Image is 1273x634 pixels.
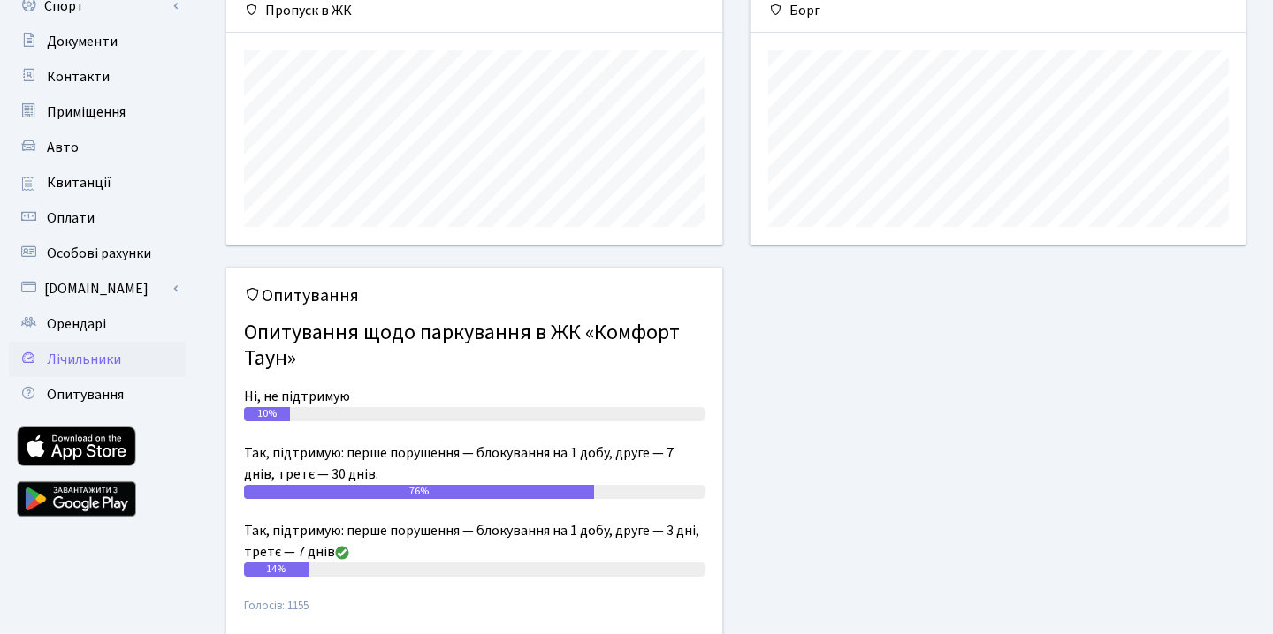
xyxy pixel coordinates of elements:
[9,94,186,130] a: Приміщення
[9,342,186,377] a: Лічильники
[47,208,95,228] span: Оплати
[9,200,186,236] a: Оплати
[244,386,705,407] div: Ні, не підтримую
[9,24,186,59] a: Документи
[47,138,79,157] span: Авто
[244,442,705,485] div: Так, підтримую: перше порушення — блокування на 1 добу, друге — 7 днів, третє — 30 днів.
[47,67,110,87] span: Контакти
[244,285,705,306] h5: Опитування
[244,485,594,499] div: 76%
[47,102,126,122] span: Приміщення
[47,244,151,263] span: Особові рахунки
[244,520,705,562] div: Так, підтримую: перше порушення — блокування на 1 добу, друге — 3 дні, третє — 7 днів
[244,562,309,577] div: 14%
[47,32,118,51] span: Документи
[244,407,290,421] div: 10%
[244,598,705,629] small: Голосів: 1155
[47,385,124,404] span: Опитування
[244,313,705,379] h4: Опитування щодо паркування в ЖК «Комфорт Таун»
[47,350,121,369] span: Лічильники
[9,271,186,306] a: [DOMAIN_NAME]
[9,236,186,271] a: Особові рахунки
[9,306,186,342] a: Орендарі
[47,314,106,334] span: Орендарі
[9,377,186,412] a: Опитування
[9,165,186,200] a: Квитанції
[9,130,186,165] a: Авто
[47,173,111,192] span: Квитанції
[9,59,186,94] a: Контакти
